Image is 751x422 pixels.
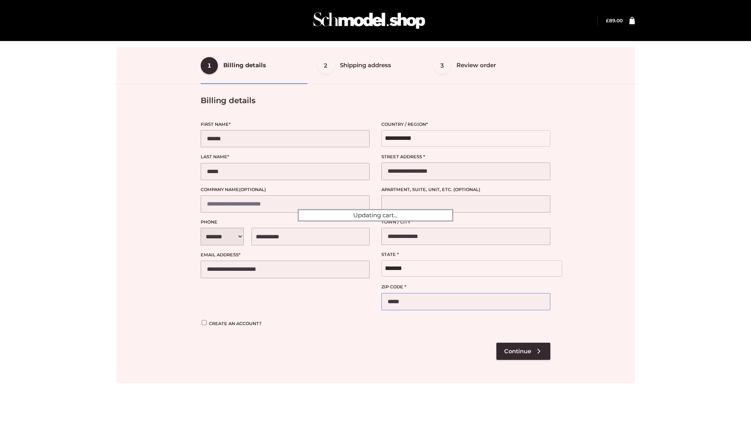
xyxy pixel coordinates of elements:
div: Updating cart... [298,209,453,222]
span: £ [606,18,609,23]
img: Schmodel Admin 964 [311,5,428,36]
a: £89.00 [606,18,623,23]
bdi: 89.00 [606,18,623,23]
